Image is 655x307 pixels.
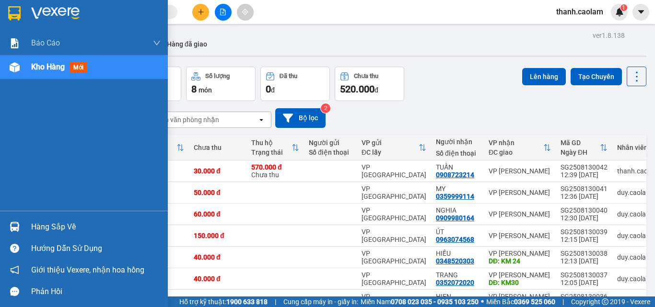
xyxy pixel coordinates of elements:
[436,193,474,200] div: 0359999114
[561,163,608,171] div: SG2508130042
[357,135,431,160] th: Toggle SortBy
[522,68,566,85] button: Lên hàng
[246,135,304,160] th: Toggle SortBy
[266,83,271,95] span: 0
[436,138,479,146] div: Người nhận
[489,189,551,196] div: VP [PERSON_NAME]
[436,250,479,257] div: HIẾU
[153,39,161,47] span: down
[489,139,543,147] div: VP nhận
[275,108,326,128] button: Bộ lọc
[514,298,555,306] strong: 0369 525 060
[561,139,600,147] div: Mã GD
[153,115,219,125] div: Chọn văn phòng nhận
[486,296,555,307] span: Miền Bắc
[205,73,230,80] div: Số lượng
[436,228,479,236] div: ÚT
[283,296,358,307] span: Cung cấp máy in - giấy in:
[561,206,608,214] div: SG2508130040
[489,250,551,257] div: VP [PERSON_NAME]
[561,214,608,222] div: 12:30 [DATE]
[194,232,242,239] div: 150.000 đ
[257,116,265,124] svg: open
[237,4,254,21] button: aim
[242,9,248,15] span: aim
[489,148,543,156] div: ĐC giao
[436,171,474,179] div: 0908723214
[275,296,276,307] span: |
[251,148,292,156] div: Trạng thái
[561,185,608,193] div: SG2508130041
[31,220,161,234] div: Hàng sắp về
[186,67,256,101] button: Số lượng8món
[251,139,292,147] div: Thu hộ
[199,86,212,94] span: món
[31,62,65,71] span: Kho hàng
[280,73,297,80] div: Đã thu
[31,241,161,256] div: Hướng dẫn sử dụng
[632,4,649,21] button: caret-down
[436,293,479,300] div: HIEN
[436,257,474,265] div: 0348520303
[321,103,330,113] sup: 2
[10,244,19,253] span: question-circle
[561,228,608,236] div: SG2508130039
[260,67,330,101] button: Đã thu0đ
[571,68,622,85] button: Tạo Chuyến
[361,296,479,307] span: Miền Nam
[489,293,551,300] div: VP [PERSON_NAME]
[362,185,426,200] div: VP [GEOGRAPHIC_DATA]
[362,163,426,179] div: VP [GEOGRAPHIC_DATA]
[484,135,556,160] th: Toggle SortBy
[436,214,474,222] div: 0909980164
[271,86,275,94] span: đ
[194,210,242,218] div: 60.000 đ
[556,135,612,160] th: Toggle SortBy
[489,167,551,175] div: VP [PERSON_NAME]
[561,257,608,265] div: 12:13 [DATE]
[10,287,19,296] span: message
[637,8,645,16] span: caret-down
[309,139,352,147] div: Người gửi
[362,228,426,243] div: VP [GEOGRAPHIC_DATA]
[374,86,378,94] span: đ
[220,9,226,15] span: file-add
[561,271,608,279] div: SG2508130037
[362,206,426,222] div: VP [GEOGRAPHIC_DATA]
[561,171,608,179] div: 12:39 [DATE]
[194,144,242,151] div: Chưa thu
[362,139,419,147] div: VP gửi
[194,296,242,304] div: 50.000 đ
[561,279,608,286] div: 12:05 [DATE]
[192,4,209,21] button: plus
[481,300,484,304] span: ⚪️
[335,67,404,101] button: Chưa thu520.000đ
[159,33,215,56] button: Hàng đã giao
[489,210,551,218] div: VP [PERSON_NAME]
[70,62,87,73] span: mới
[561,193,608,200] div: 12:36 [DATE]
[620,4,627,11] sup: 1
[31,264,144,276] span: Giới thiệu Vexere, nhận hoa hồng
[593,30,625,41] div: ver 1.8.138
[489,257,551,265] div: DĐ: KM 24
[31,37,60,49] span: Báo cáo
[179,296,268,307] span: Hỗ trợ kỹ thuật:
[562,296,564,307] span: |
[436,185,479,193] div: MY
[615,8,624,16] img: icon-new-feature
[8,6,21,21] img: logo-vxr
[10,62,20,72] img: warehouse-icon
[436,236,474,243] div: 0963074568
[489,232,551,239] div: VP [PERSON_NAME]
[436,149,479,157] div: Số điện thoại
[194,167,242,175] div: 30.000 đ
[191,83,197,95] span: 8
[436,279,474,286] div: 0352072020
[362,271,426,286] div: VP [GEOGRAPHIC_DATA]
[391,298,479,306] strong: 0708 023 035 - 0935 103 250
[489,271,551,279] div: VP [PERSON_NAME]
[489,279,551,286] div: DĐ: KM30
[561,236,608,243] div: 12:15 [DATE]
[602,298,608,305] span: copyright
